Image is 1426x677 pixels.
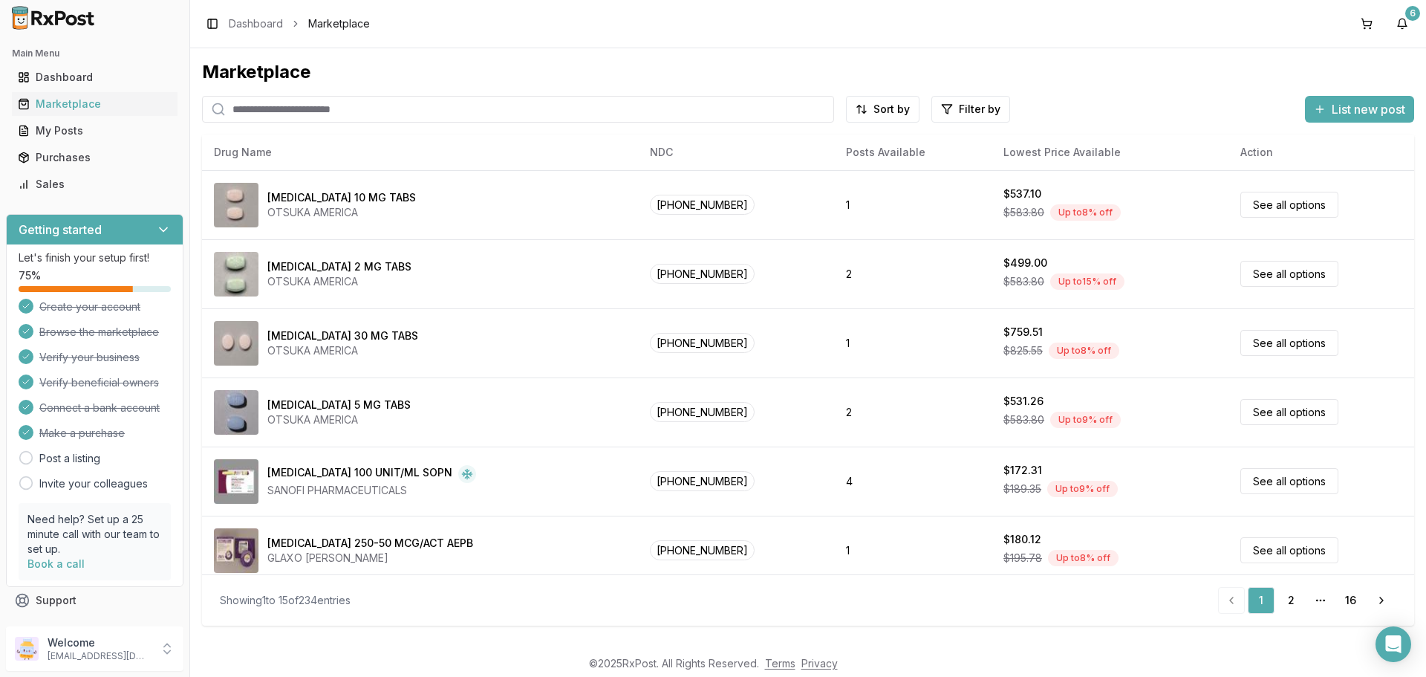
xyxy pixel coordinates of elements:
span: Verify beneficial owners [39,375,159,390]
span: Connect a bank account [39,401,160,415]
button: Dashboard [6,65,183,89]
div: My Posts [18,123,172,138]
nav: pagination [1218,587,1396,614]
div: [MEDICAL_DATA] 2 MG TABS [267,259,411,274]
h2: Main Menu [12,48,178,59]
span: Verify your business [39,350,140,365]
th: Posts Available [834,135,992,170]
div: [MEDICAL_DATA] 100 UNIT/ML SOPN [267,465,452,483]
span: $583.80 [1003,412,1044,427]
button: Filter by [931,96,1010,123]
td: 1 [834,308,992,378]
span: Browse the marketplace [39,325,159,340]
div: 6 [1405,6,1420,21]
div: $537.10 [1003,187,1041,201]
th: Action [1228,135,1414,170]
button: List new post [1305,96,1414,123]
img: Abilify 2 MG TABS [214,252,258,297]
th: Lowest Price Available [992,135,1228,170]
div: Up to 8 % off [1049,343,1119,359]
div: $499.00 [1003,256,1047,271]
a: 1 [1248,587,1274,614]
a: See all options [1240,330,1338,356]
img: Abilify 30 MG TABS [214,321,258,366]
div: [MEDICAL_DATA] 30 MG TABS [267,328,418,343]
div: Up to 9 % off [1050,412,1121,428]
span: $189.35 [1003,482,1041,496]
div: OTSUKA AMERICA [267,343,418,358]
div: OTSUKA AMERICA [267,412,411,427]
p: Welcome [48,635,151,650]
h3: Getting started [19,221,102,239]
a: Privacy [801,657,838,670]
a: My Posts [12,117,178,144]
a: See all options [1240,399,1338,425]
a: See all options [1240,192,1338,218]
a: Go to next page [1367,587,1396,614]
td: 1 [834,516,992,585]
span: [PHONE_NUMBER] [650,471,755,491]
p: Need help? Set up a 25 minute call with our team to set up. [27,512,162,557]
a: Post a listing [39,451,100,466]
div: GLAXO [PERSON_NAME] [267,551,473,566]
img: User avatar [15,637,39,661]
a: 16 [1337,587,1364,614]
a: Sales [12,171,178,198]
div: $531.26 [1003,394,1044,409]
img: Abilify 5 MG TABS [214,390,258,435]
td: 2 [834,239,992,308]
div: Marketplace [202,60,1414,84]
img: RxPost Logo [6,6,101,30]
button: 6 [1390,12,1414,36]
td: 2 [834,378,992,447]
a: Invite your colleagues [39,476,148,491]
div: Open Intercom Messenger [1375,626,1411,662]
button: Marketplace [6,92,183,116]
td: 1 [834,170,992,239]
a: Marketplace [12,91,178,117]
td: 4 [834,447,992,516]
button: Support [6,587,183,614]
a: Dashboard [12,64,178,91]
span: Filter by [959,102,1000,117]
div: [MEDICAL_DATA] 5 MG TABS [267,398,411,412]
p: [EMAIL_ADDRESS][DOMAIN_NAME] [48,650,151,662]
span: 75 % [19,268,41,283]
span: List new post [1332,100,1405,118]
div: $759.51 [1003,325,1043,340]
span: $825.55 [1003,343,1043,358]
span: [PHONE_NUMBER] [650,195,755,215]
span: Sort by [873,102,910,117]
span: $195.78 [1003,551,1042,566]
a: See all options [1240,261,1338,287]
span: [PHONE_NUMBER] [650,540,755,560]
div: Up to 8 % off [1048,550,1119,566]
th: Drug Name [202,135,638,170]
span: [PHONE_NUMBER] [650,264,755,284]
div: [MEDICAL_DATA] 250-50 MCG/ACT AEPB [267,536,473,551]
div: Showing 1 to 15 of 234 entries [220,593,351,608]
img: Admelog SoloStar 100 UNIT/ML SOPN [214,459,258,504]
a: List new post [1305,103,1414,118]
nav: breadcrumb [229,16,370,31]
span: Feedback [36,620,86,635]
button: Sort by [846,96,919,123]
img: Abilify 10 MG TABS [214,183,258,227]
button: My Posts [6,119,183,143]
div: Up to 8 % off [1050,204,1121,221]
div: Marketplace [18,97,172,111]
button: Sales [6,172,183,196]
div: Dashboard [18,70,172,85]
a: Book a call [27,557,85,570]
a: 2 [1277,587,1304,614]
a: Terms [765,657,795,670]
th: NDC [638,135,834,170]
button: Feedback [6,614,183,641]
button: Purchases [6,146,183,169]
img: Advair Diskus 250-50 MCG/ACT AEPB [214,528,258,573]
span: $583.80 [1003,205,1044,220]
span: Make a purchase [39,426,125,441]
div: Up to 15 % off [1050,273,1124,290]
div: [MEDICAL_DATA] 10 MG TABS [267,190,416,205]
a: Purchases [12,144,178,171]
